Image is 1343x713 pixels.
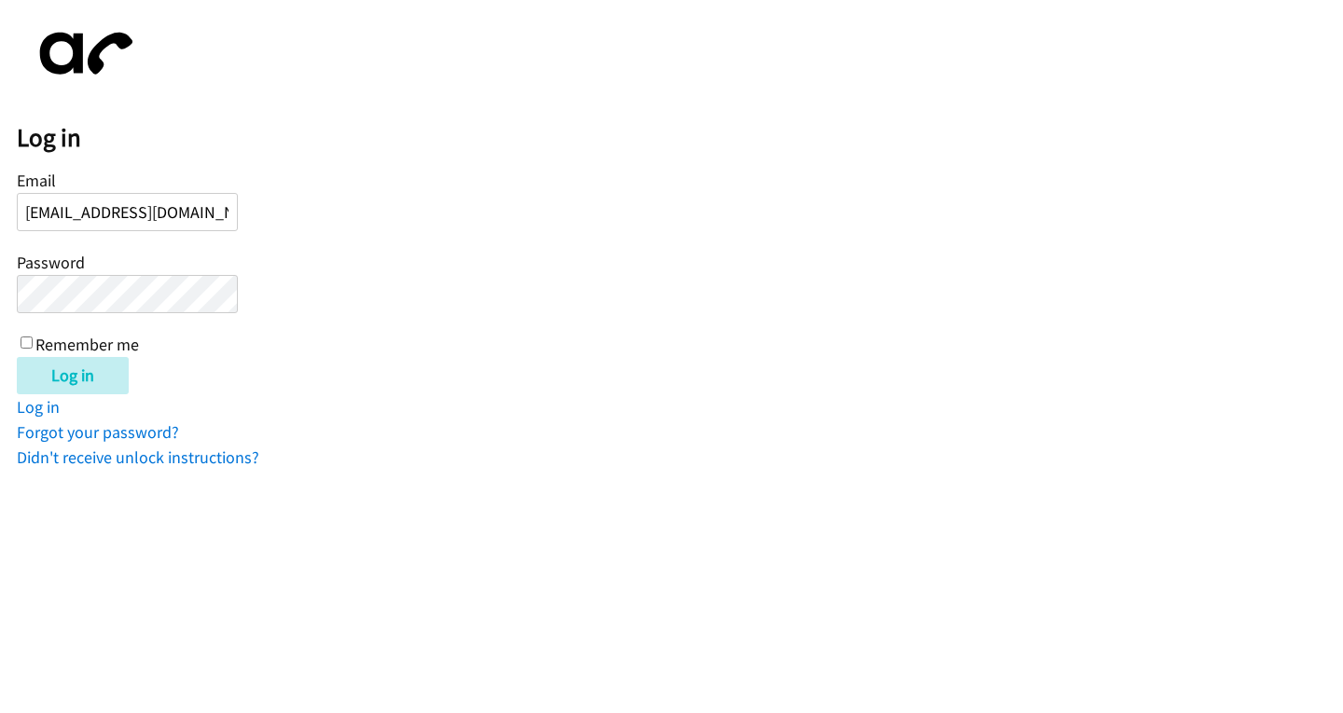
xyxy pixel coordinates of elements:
img: aphone-8a226864a2ddd6a5e75d1ebefc011f4aa8f32683c2d82f3fb0802fe031f96514.svg [17,17,147,90]
h2: Log in [17,122,1343,154]
label: Password [17,252,85,273]
label: Email [17,170,56,191]
a: Forgot your password? [17,421,179,443]
a: Log in [17,396,60,418]
input: Log in [17,357,129,394]
a: Didn't receive unlock instructions? [17,446,259,468]
label: Remember me [35,334,139,355]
